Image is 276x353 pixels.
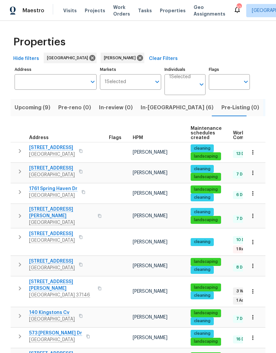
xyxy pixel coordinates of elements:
[191,174,220,180] span: landscaping
[141,103,213,112] span: In-[GEOGRAPHIC_DATA] (6)
[13,55,39,63] span: Hide filters
[99,103,133,112] span: In-review (0)
[133,335,167,340] span: [PERSON_NAME]
[191,259,220,265] span: landscaping
[234,316,253,322] span: 7 Done
[191,239,213,245] span: cleaning
[191,331,213,336] span: cleaning
[113,4,130,17] span: Work Orders
[133,214,167,218] span: [PERSON_NAME]
[13,39,66,45] span: Properties
[146,53,180,65] button: Clear Filters
[133,264,167,268] span: [PERSON_NAME]
[237,4,241,11] div: 10
[149,55,178,63] span: Clear Filters
[133,135,143,140] span: HPM
[191,126,222,140] span: Maintenance schedules created
[194,4,225,17] span: Geo Assignments
[191,209,213,215] span: cleaning
[133,150,167,155] span: [PERSON_NAME]
[221,103,259,112] span: Pre-Listing (0)
[133,171,167,175] span: [PERSON_NAME]
[191,310,220,316] span: landscaping
[63,7,77,14] span: Visits
[234,336,254,342] span: 16 Done
[191,187,220,192] span: landscaping
[29,135,49,140] span: Address
[191,217,220,223] span: landscaping
[191,154,220,159] span: landscaping
[191,146,213,151] span: cleaning
[100,68,161,72] label: Markets
[234,265,253,270] span: 8 Done
[191,293,213,298] span: cleaning
[133,240,167,244] span: [PERSON_NAME]
[15,68,97,72] label: Address
[197,80,206,89] button: Open
[133,289,167,294] span: [PERSON_NAME]
[234,172,253,177] span: 7 Done
[234,246,260,252] span: 1 Rejected
[191,339,220,344] span: landscaping
[191,166,213,172] span: cleaning
[105,79,126,85] span: 1 Selected
[23,7,44,14] span: Maestro
[209,68,250,72] label: Flags
[191,318,213,324] span: cleaning
[234,288,250,294] span: 3 WIP
[88,77,97,86] button: Open
[234,298,261,303] span: 1 Accepted
[234,192,253,198] span: 6 Done
[58,103,91,112] span: Pre-reno (0)
[44,53,97,63] div: [GEOGRAPHIC_DATA]
[191,267,213,273] span: cleaning
[138,8,152,13] span: Tasks
[47,55,91,61] span: [GEOGRAPHIC_DATA]
[241,77,251,86] button: Open
[104,55,138,61] span: [PERSON_NAME]
[169,74,191,80] span: 1 Selected
[191,285,220,290] span: landscaping
[191,195,213,200] span: cleaning
[234,237,255,243] span: 10 Done
[234,216,253,222] span: 7 Done
[160,7,186,14] span: Properties
[164,68,206,72] label: Individuals
[153,77,162,86] button: Open
[233,131,275,140] span: Work Order Completion
[234,151,254,157] span: 13 Done
[133,315,167,320] span: [PERSON_NAME]
[109,135,121,140] span: Flags
[101,53,144,63] div: [PERSON_NAME]
[133,191,167,196] span: [PERSON_NAME]
[11,53,42,65] button: Hide filters
[15,103,50,112] span: Upcoming (9)
[85,7,105,14] span: Projects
